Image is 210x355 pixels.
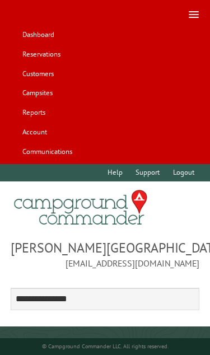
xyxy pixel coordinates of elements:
[17,46,66,63] a: Reservations
[17,85,58,102] a: Campsites
[17,104,50,122] a: Reports
[17,143,77,160] a: Communications
[11,186,151,230] img: Campground Commander
[167,164,199,181] a: Logout
[17,26,59,44] a: Dashboard
[17,123,52,141] a: Account
[102,164,128,181] a: Help
[11,239,200,270] span: [PERSON_NAME][GEOGRAPHIC_DATA] [EMAIL_ADDRESS][DOMAIN_NAME]
[130,164,165,181] a: Support
[42,343,169,350] small: © Campground Commander LLC. All rights reserved.
[17,65,59,82] a: Customers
